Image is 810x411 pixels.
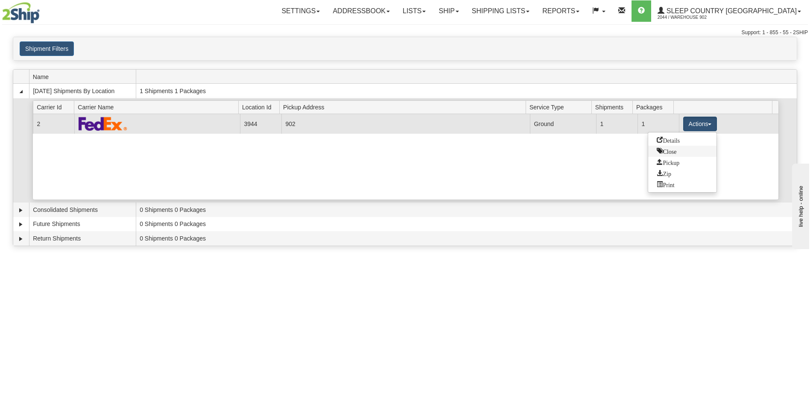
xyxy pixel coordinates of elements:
[648,135,716,146] a: Go to Details view
[595,100,633,114] span: Shipments
[657,137,680,143] span: Details
[530,114,596,133] td: Ground
[790,162,809,249] iframe: chat widget
[648,179,716,190] a: Print or Download All Shipping Documents in one file
[33,70,136,83] span: Name
[536,0,586,22] a: Reports
[78,100,238,114] span: Carrier Name
[658,13,722,22] span: 2044 / Warehouse 902
[242,100,280,114] span: Location Id
[648,146,716,157] a: Close this group
[657,181,674,187] span: Print
[6,7,79,14] div: live help - online
[29,84,136,98] td: [DATE] Shipments By Location
[33,114,74,133] td: 2
[637,114,679,133] td: 1
[465,0,536,22] a: Shipping lists
[683,117,717,131] button: Actions
[283,100,526,114] span: Pickup Address
[20,41,74,56] button: Shipment Filters
[432,0,465,22] a: Ship
[17,220,25,229] a: Expand
[651,0,807,22] a: Sleep Country [GEOGRAPHIC_DATA] 2044 / Warehouse 902
[29,217,136,232] td: Future Shipments
[596,114,637,133] td: 1
[17,206,25,214] a: Expand
[648,157,716,168] a: Request a carrier pickup
[37,100,74,114] span: Carrier Id
[136,84,797,98] td: 1 Shipments 1 Packages
[636,100,674,114] span: Packages
[136,203,797,217] td: 0 Shipments 0 Packages
[326,0,396,22] a: Addressbook
[136,231,797,246] td: 0 Shipments 0 Packages
[281,114,530,133] td: 902
[2,29,808,36] div: Support: 1 - 855 - 55 - 2SHIP
[136,217,797,232] td: 0 Shipments 0 Packages
[657,159,679,165] span: Pickup
[529,100,591,114] span: Service Type
[17,87,25,96] a: Collapse
[2,2,40,23] img: logo2044.jpg
[648,168,716,179] a: Zip and Download All Shipping Documents
[240,114,281,133] td: 3944
[664,7,797,15] span: Sleep Country [GEOGRAPHIC_DATA]
[17,235,25,243] a: Expand
[29,203,136,217] td: Consolidated Shipments
[396,0,432,22] a: Lists
[657,170,671,176] span: Zip
[79,117,128,131] img: FedEx Express®
[657,148,676,154] span: Close
[29,231,136,246] td: Return Shipments
[275,0,326,22] a: Settings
